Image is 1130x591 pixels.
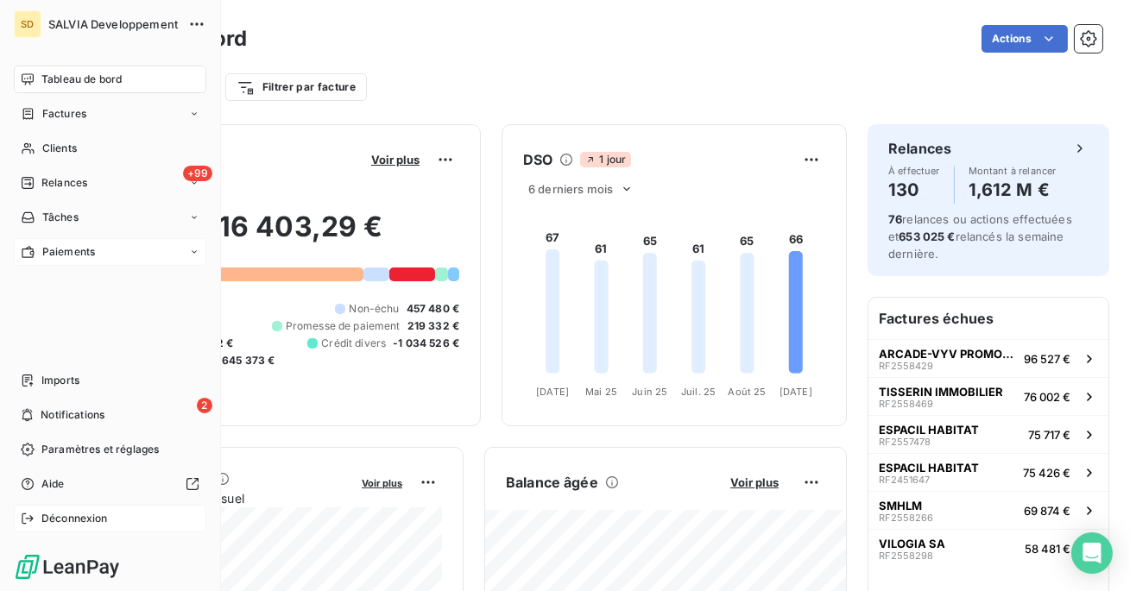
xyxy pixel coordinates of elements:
[366,152,425,167] button: Voir plus
[868,453,1108,491] button: ESPACIL HABITATRF245164775 426 €
[888,212,902,226] span: 76
[407,301,459,317] span: 457 480 €
[197,398,212,413] span: 2
[879,475,930,485] span: RF2451647
[98,210,459,261] h2: 3 016 403,29 €
[879,461,979,475] span: ESPACIL HABITAT
[879,423,979,437] span: ESPACIL HABITAT
[41,476,65,492] span: Aide
[393,336,459,351] span: -1 034 526 €
[879,512,933,523] span: RF2558266
[1024,352,1070,366] span: 96 527 €
[888,212,1072,261] span: relances ou actions effectuées et relancés la semaine dernière.
[888,166,940,176] span: À effectuer
[349,301,399,317] span: Non-échu
[42,141,77,156] span: Clients
[780,386,812,398] tspan: [DATE]
[879,385,1003,399] span: TISSERIN IMMOBILIER
[217,353,275,368] span: -645 373 €
[888,138,951,159] h6: Relances
[969,166,1057,176] span: Montant à relancer
[42,106,86,122] span: Factures
[1025,542,1070,556] span: 58 481 €
[879,361,933,371] span: RF2558429
[286,318,401,334] span: Promesse de paiement
[585,386,617,398] tspan: Mai 25
[357,475,407,490] button: Voir plus
[1023,466,1070,480] span: 75 426 €
[362,477,402,489] span: Voir plus
[321,336,386,351] span: Crédit divers
[41,407,104,423] span: Notifications
[888,176,940,204] h4: 130
[730,475,779,489] span: Voir plus
[407,318,459,334] span: 219 332 €
[879,399,933,409] span: RF2558469
[1024,504,1070,518] span: 69 874 €
[868,339,1108,377] button: ARCADE-VYV PROMOTION IDFRF255842996 527 €
[879,550,933,561] span: RF2558298
[523,149,552,170] h6: DSO
[868,491,1108,529] button: SMHLMRF255826669 874 €
[868,377,1108,415] button: TISSERIN IMMOBILIERRF255846976 002 €
[982,25,1068,53] button: Actions
[728,386,766,398] tspan: Août 25
[41,72,122,87] span: Tableau de bord
[42,244,95,260] span: Paiements
[879,347,1017,361] span: ARCADE-VYV PROMOTION IDF
[879,437,931,447] span: RF2557478
[98,489,350,507] span: Chiffre d'affaires mensuel
[868,415,1108,453] button: ESPACIL HABITATRF255747875 717 €
[879,499,922,512] span: SMHLM
[868,529,1108,567] button: VILOGIA SARF255829858 481 €
[681,386,716,398] tspan: Juil. 25
[1071,532,1113,574] div: Open Intercom Messenger
[580,152,631,167] span: 1 jour
[48,17,178,31] span: SALVIA Developpement
[41,442,159,457] span: Paramètres et réglages
[1024,390,1070,404] span: 76 002 €
[536,386,569,398] tspan: [DATE]
[41,511,108,526] span: Déconnexion
[41,373,79,388] span: Imports
[868,298,1108,339] h6: Factures échues
[41,175,87,191] span: Relances
[183,166,212,181] span: +99
[371,153,420,167] span: Voir plus
[879,537,945,550] span: VILOGIA SA
[632,386,667,398] tspan: Juin 25
[14,470,206,498] a: Aide
[14,10,41,38] div: SD
[14,553,121,581] img: Logo LeanPay
[42,210,79,225] span: Tâches
[1028,428,1070,442] span: 75 717 €
[725,475,784,490] button: Voir plus
[225,73,367,101] button: Filtrer par facture
[506,472,598,493] h6: Balance âgée
[969,176,1057,204] h4: 1,612 M €
[899,229,955,243] span: 653 025 €
[528,182,613,196] span: 6 derniers mois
